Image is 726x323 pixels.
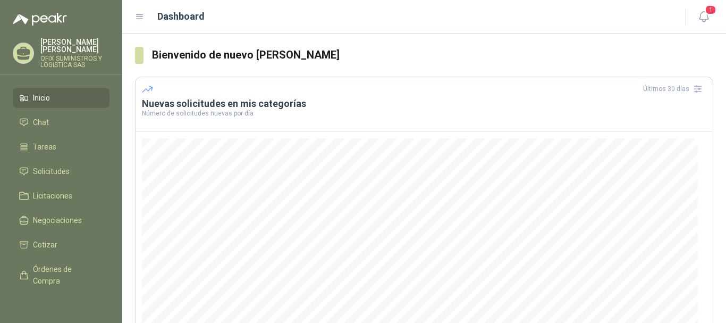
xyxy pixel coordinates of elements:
[13,161,109,181] a: Solicitudes
[157,9,205,24] h1: Dashboard
[33,165,70,177] span: Solicitudes
[152,47,713,63] h3: Bienvenido de nuevo [PERSON_NAME]
[13,259,109,291] a: Órdenes de Compra
[33,214,82,226] span: Negociaciones
[142,110,706,117] p: Número de solicitudes nuevas por día
[705,5,716,15] span: 1
[13,137,109,157] a: Tareas
[13,88,109,108] a: Inicio
[33,92,50,104] span: Inicio
[13,235,109,255] a: Cotizar
[33,141,56,153] span: Tareas
[33,190,72,202] span: Licitaciones
[643,80,706,97] div: Últimos 30 días
[13,295,109,316] a: Remisiones
[13,13,67,26] img: Logo peakr
[142,97,706,110] h3: Nuevas solicitudes en mis categorías
[694,7,713,27] button: 1
[13,210,109,230] a: Negociaciones
[33,117,49,128] span: Chat
[13,186,109,206] a: Licitaciones
[40,38,109,53] p: [PERSON_NAME] [PERSON_NAME]
[13,112,109,132] a: Chat
[33,239,57,251] span: Cotizar
[40,55,109,68] p: OFIX SUMINISTROS Y LOGISTICA SAS
[33,263,99,287] span: Órdenes de Compra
